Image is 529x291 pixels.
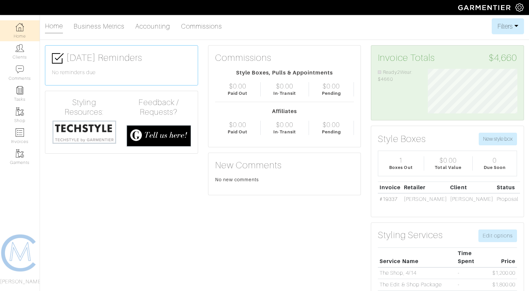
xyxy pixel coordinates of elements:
[439,156,457,164] div: $0.00
[455,2,515,13] img: garmentier-logo-header-white-b43fb05a5012e4ada735d5af1a66efaba907eab6374d6393d1fbf88cb4ef424d.png
[479,133,517,145] button: New style box
[491,247,517,267] th: Price
[52,98,117,117] h4: Styling Resources:
[378,52,517,64] h3: Invoice Totals
[515,3,524,12] img: gear-icon-white-bd11855cb880d31180b6d7d6211b90ccbf57a29d726f0c71d8c61bd08dd39cc2.png
[228,90,247,96] div: Paid Out
[52,52,191,64] h3: [DATE] Reminders
[52,53,64,64] img: check-box-icon-36a4915ff3ba2bd8f6e4f29bc755bb66becd62c870f447fc0dd1365fcfddab58.png
[127,125,191,147] img: feedback_requests-3821251ac2bd56c73c230f3229a5b25d6eb027adea667894f41107c140538ee0.png
[378,229,443,241] h3: Styling Services
[402,182,448,193] th: Retailer
[215,176,354,183] div: No new comments
[215,69,354,77] div: Style Boxes, Pulls & Appointments
[484,164,506,171] div: Due Soon
[378,182,402,193] th: Invoice
[45,19,63,34] a: Home
[492,18,524,34] button: Filters
[181,20,222,33] a: Commissions
[273,90,296,96] div: In-Transit
[402,193,448,205] td: [PERSON_NAME]
[135,20,170,33] a: Accounting
[276,121,293,129] div: $0.00
[276,82,293,90] div: $0.00
[378,247,456,267] th: Service Name
[449,193,495,205] td: [PERSON_NAME]
[491,279,517,291] td: $1,800.00
[52,70,191,76] h6: No reminders due
[493,156,497,164] div: 0
[322,90,341,96] div: Pending
[378,133,426,145] h3: Style Boxes
[16,107,24,116] img: garments-icon-b7da505a4dc4fd61783c78ac3ca0ef83fa9d6f193b1c9dc38574b1d14d53ca28.png
[380,196,397,202] a: #19337
[495,193,520,205] td: Proposal
[478,229,517,242] a: Edit options
[322,129,341,135] div: Pending
[378,279,456,291] td: The Edit & Shop Package
[127,98,191,117] h4: Feedback / Requests?
[323,121,340,129] div: $0.00
[16,86,24,94] img: reminder-icon-8004d30b9f0a5d33ae49ab947aed9ed385cf756f9e5892f1edd6e32f2345188e.png
[16,44,24,52] img: clients-icon-6bae9207a08558b7cb47a8932f037763ab4055f8c8b6bfacd5dc20c3e0201464.png
[16,23,24,31] img: dashboard-icon-dbcd8f5a0b271acd01030246c82b418ddd0df26cd7fceb0bd07c9910d44c42f6.png
[16,128,24,137] img: orders-icon-0abe47150d42831381b5fb84f609e132dff9fe21cb692f30cb5eec754e2cba89.png
[323,82,340,90] div: $0.00
[495,182,520,193] th: Status
[215,52,272,64] h3: Commissions
[228,129,247,135] div: Paid Out
[491,267,517,279] td: $1,200.00
[435,164,461,171] div: Total Value
[456,279,491,291] td: -
[74,20,125,33] a: Business Metrics
[215,107,354,115] div: Affiliates
[16,65,24,73] img: comment-icon-a0a6a9ef722e966f86d9cbdc48e553b5cf19dbc54f86b18d962a5391bc8f6eb6.png
[16,149,24,158] img: garments-icon-b7da505a4dc4fd61783c78ac3ca0ef83fa9d6f193b1c9dc38574b1d14d53ca28.png
[215,160,354,171] h3: New Comments
[378,69,417,83] li: Ready2Wear: $4660
[399,156,403,164] div: 1
[378,267,456,279] td: The Shop, 4/14
[456,267,491,279] td: -
[229,121,246,129] div: $0.00
[449,182,495,193] th: Client
[389,164,412,171] div: Boxes Out
[489,52,517,64] span: $4,660
[52,120,117,144] img: techstyle-93310999766a10050dc78ceb7f971a75838126fd19372ce40ba20cdf6a89b94b.png
[273,129,296,135] div: In-Transit
[229,82,246,90] div: $0.00
[456,247,491,267] th: Time Spent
